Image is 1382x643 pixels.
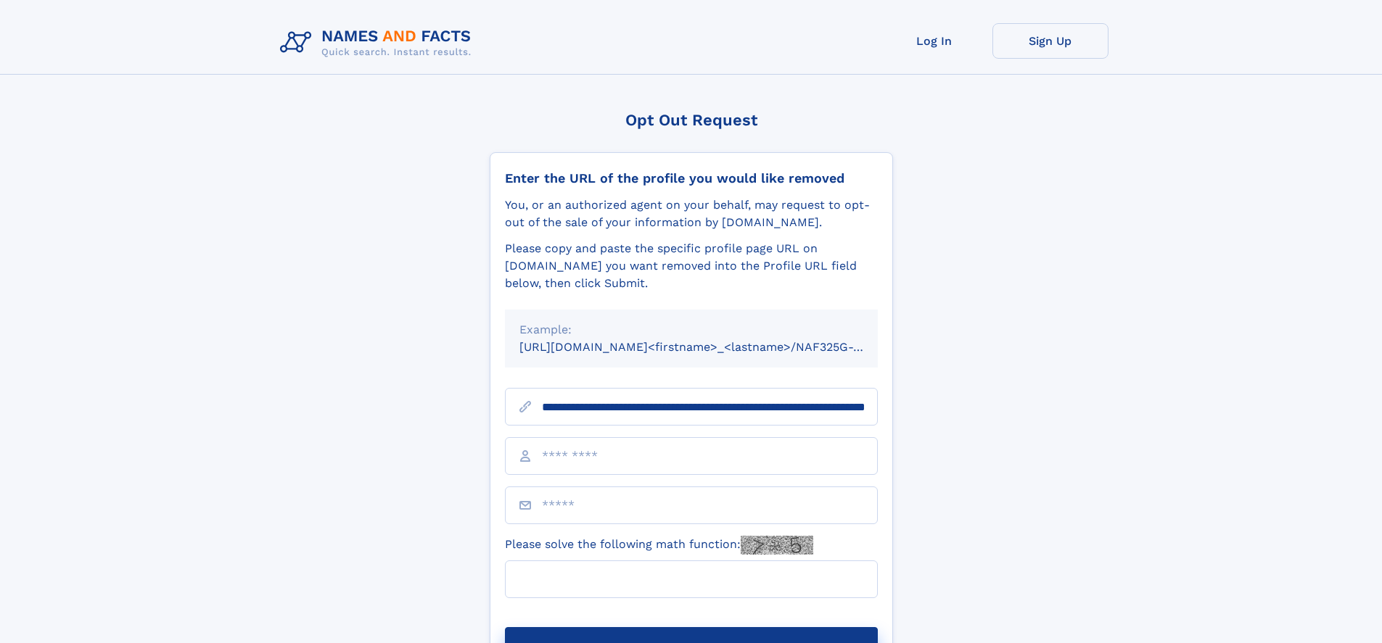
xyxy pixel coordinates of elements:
[505,536,813,555] label: Please solve the following math function:
[519,340,905,354] small: [URL][DOMAIN_NAME]<firstname>_<lastname>/NAF325G-xxxxxxxx
[505,240,878,292] div: Please copy and paste the specific profile page URL on [DOMAIN_NAME] you want removed into the Pr...
[519,321,863,339] div: Example:
[992,23,1109,59] a: Sign Up
[876,23,992,59] a: Log In
[274,23,483,62] img: Logo Names and Facts
[505,196,878,231] div: You, or an authorized agent on your behalf, may request to opt-out of the sale of your informatio...
[505,170,878,186] div: Enter the URL of the profile you would like removed
[490,111,893,129] div: Opt Out Request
